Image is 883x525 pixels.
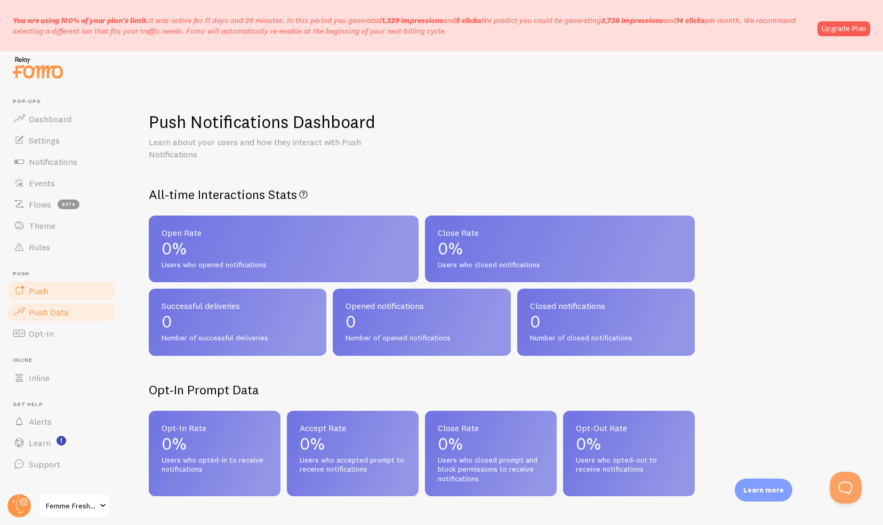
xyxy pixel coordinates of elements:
[58,200,79,209] span: beta
[6,323,116,344] a: Opt-In
[300,424,406,432] span: Accept Rate
[576,456,682,474] span: Users who opted-out to receive notifications
[438,228,682,237] span: Close Rate
[162,456,268,474] span: Users who opted-in to receive notifications
[149,136,405,161] p: Learn about your users and how they interact with Push Notifications
[817,21,870,36] a: Upgrade Plan
[29,242,50,252] span: Rules
[149,381,695,398] h2: Opt-In Prompt Data
[162,301,314,310] span: Successful deliveries
[382,15,443,25] b: 1,329 impressions
[29,220,55,231] span: Theme
[29,307,69,317] span: Push Data
[530,301,682,310] span: Closed notifications
[530,333,682,343] span: Number of closed notifications
[162,313,314,330] p: 0
[29,114,71,124] span: Dashboard
[13,15,811,36] p: It was active for 11 days and 29 minutes. In this period you generated We predict you could be ge...
[29,156,77,167] span: Notifications
[530,313,682,330] p: 0
[38,493,110,519] a: Femme Fresh Finds
[346,333,497,343] span: Number of opened notifications
[13,15,149,25] span: You are using 100% of your plan's limit.
[162,260,406,270] span: Users who opened notifications
[29,437,51,448] span: Learn
[162,435,268,452] p: 0%
[6,108,116,130] a: Dashboard
[29,135,60,146] span: Settings
[6,236,116,258] a: Rules
[6,172,116,194] a: Events
[162,333,314,343] span: Number of successful deliveries
[6,454,116,475] a: Support
[346,301,497,310] span: Opened notifications
[13,98,116,105] span: Pop-ups
[29,459,60,470] span: Support
[438,240,682,257] p: 0%
[382,15,481,25] span: and
[601,15,705,25] span: and
[46,499,97,512] span: Femme Fresh Finds
[29,328,54,339] span: Opt-In
[13,357,116,364] span: Inline
[576,424,682,432] span: Opt-Out Rate
[576,435,682,452] p: 0%
[346,313,497,330] p: 0
[149,186,695,203] h2: All-time Interactions Stats
[438,435,544,452] p: 0%
[456,15,481,25] b: 5 clicks
[6,280,116,301] a: Push
[6,151,116,172] a: Notifications
[29,285,48,296] span: Push
[29,416,52,427] span: Alerts
[162,240,406,257] p: 0%
[29,178,55,188] span: Events
[162,424,268,432] span: Opt-In Rate
[11,54,65,81] img: fomo-relay-logo-orange.svg
[735,479,792,502] div: Learn more
[830,472,862,504] iframe: Help Scout Beacon - Open
[29,199,51,210] span: Flows
[438,260,682,270] span: Users who closed notifications
[6,367,116,388] a: Inline
[6,215,116,236] a: Theme
[6,301,116,323] a: Push Data
[162,228,406,237] span: Open Rate
[13,401,116,408] span: Get Help
[6,432,116,454] a: Learn
[13,271,116,277] span: Push
[601,15,663,25] b: 3,738 impressions
[300,435,406,452] p: 0%
[438,424,544,432] span: Close Rate
[6,194,116,215] a: Flows beta
[438,456,544,484] span: Users who closed prompt and block permissions to receive notifications
[57,436,66,446] svg: <p>Watch New Feature Tutorials!</p>
[149,111,375,133] h1: Push Notifications Dashboard
[676,15,705,25] b: 14 clicks
[743,485,784,495] p: Learn more
[6,130,116,151] a: Settings
[6,411,116,432] a: Alerts
[29,372,50,383] span: Inline
[300,456,406,474] span: Users who accepted prompt to receive notifications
